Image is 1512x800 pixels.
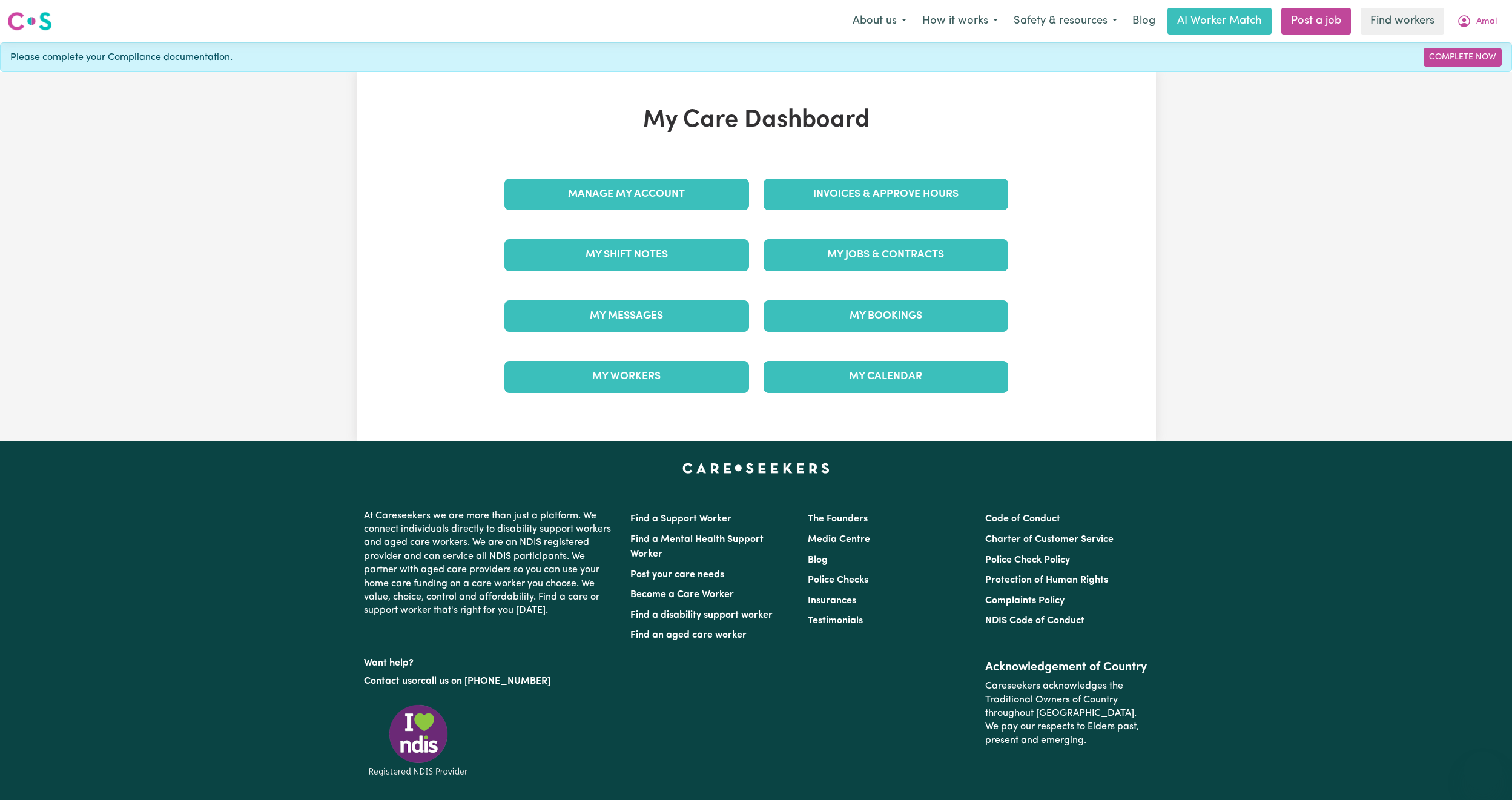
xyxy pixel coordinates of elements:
iframe: Button to launch messaging window, conversation in progress [1464,752,1502,790]
a: Testimonials [808,616,863,626]
button: Safety & resources [1006,8,1125,34]
a: My Calendar [764,361,1008,392]
img: Registered NDIS provider [364,702,473,778]
a: The Founders [808,514,868,524]
a: Police Check Policy [985,555,1070,565]
a: Manage My Account [504,179,749,210]
button: My Account [1449,8,1505,34]
span: Please complete your Compliance documentation. [10,50,233,65]
a: Post a job [1281,8,1351,35]
img: Careseekers logo [7,10,52,32]
a: Insurances [808,596,856,606]
a: Find a disability support worker [630,610,773,620]
a: My Messages [504,300,749,332]
a: My Shift Notes [504,239,749,271]
button: How it works [914,8,1006,34]
p: or [364,670,616,693]
p: Careseekers acknowledges the Traditional Owners of Country throughout [GEOGRAPHIC_DATA]. We pay o... [985,675,1148,752]
a: Find workers [1361,8,1444,35]
a: AI Worker Match [1167,8,1272,35]
a: Find an aged care worker [630,630,747,640]
a: Careseekers logo [7,7,52,35]
a: Blog [808,555,828,565]
a: Contact us [364,676,412,686]
h1: My Care Dashboard [497,106,1015,135]
a: Find a Support Worker [630,514,731,524]
a: Charter of Customer Service [985,535,1114,544]
button: About us [845,8,914,34]
a: Complete Now [1424,48,1502,67]
p: Want help? [364,652,616,670]
a: Find a Mental Health Support Worker [630,535,764,559]
a: Become a Care Worker [630,590,734,600]
a: Police Checks [808,575,868,585]
a: Media Centre [808,535,870,544]
a: NDIS Code of Conduct [985,616,1084,626]
a: My Workers [504,361,749,392]
a: My Bookings [764,300,1008,332]
a: Post your care needs [630,570,724,580]
a: call us on [PHONE_NUMBER] [421,676,550,686]
a: Code of Conduct [985,514,1060,524]
a: My Jobs & Contracts [764,239,1008,271]
a: Invoices & Approve Hours [764,179,1008,210]
a: Careseekers home page [682,463,830,473]
span: Amal [1476,15,1497,28]
a: Complaints Policy [985,596,1065,606]
a: Protection of Human Rights [985,575,1108,585]
a: Blog [1125,8,1163,35]
p: At Careseekers we are more than just a platform. We connect individuals directly to disability su... [364,504,616,623]
h2: Acknowledgement of Country [985,660,1148,675]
